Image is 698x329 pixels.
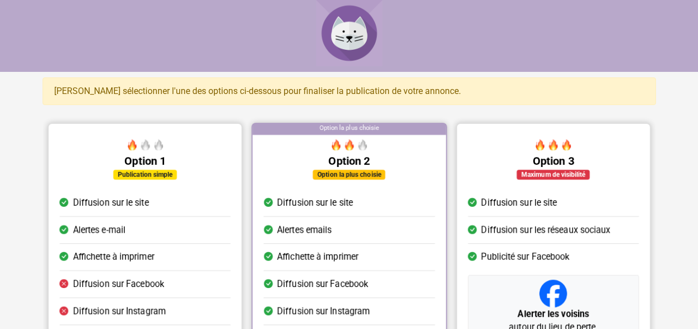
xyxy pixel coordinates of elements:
[73,223,125,237] span: Alertes e-mail
[313,170,385,180] div: Option la plus choisie
[73,305,166,318] span: Diffusion sur Instagram
[277,196,353,210] span: Diffusion sur le site
[43,77,656,105] div: [PERSON_NAME] sélectionner l'une des options ci-dessous pour finaliser la publication de votre an...
[481,250,569,264] span: Publicité sur Facebook
[73,250,154,264] span: Affichette à imprimer
[481,196,557,210] span: Diffusion sur le site
[277,305,370,318] span: Diffusion sur Instagram
[253,124,445,135] div: Option la plus choisie
[468,154,638,168] h5: Option 3
[517,170,590,180] div: Maximum de visibilité
[60,154,230,168] h5: Option 1
[73,196,149,210] span: Diffusion sur le site
[481,223,610,237] span: Diffusion sur les réseaux sociaux
[277,223,332,237] span: Alertes emails
[264,154,434,168] h5: Option 2
[517,309,589,319] strong: Alerter les voisins
[539,280,567,307] img: Facebook
[73,278,164,291] span: Diffusion sur Facebook
[277,250,358,264] span: Affichette à imprimer
[277,278,368,291] span: Diffusion sur Facebook
[113,170,177,180] div: Publication simple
